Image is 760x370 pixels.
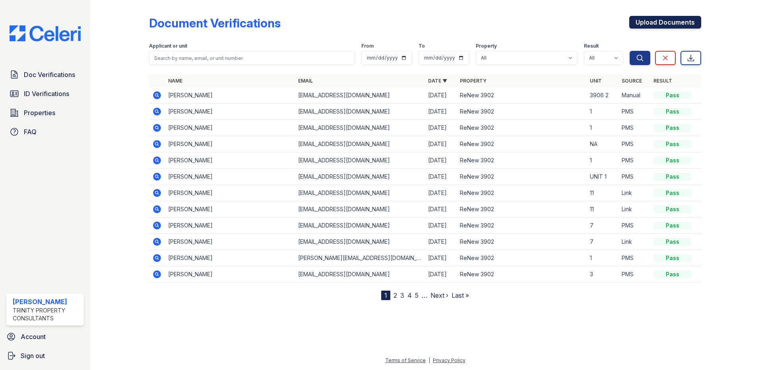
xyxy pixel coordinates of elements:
a: Property [460,78,487,84]
div: Pass [653,189,692,197]
td: 7 [587,234,618,250]
a: 2 [394,291,397,299]
a: Source [622,78,642,84]
td: ReNew 3902 [457,201,587,218]
div: Document Verifications [149,16,281,30]
td: [DATE] [425,136,457,152]
td: 3906 2 [587,87,618,104]
a: FAQ [6,124,84,140]
a: Terms of Service [385,357,426,363]
td: [DATE] [425,152,457,169]
td: PMS [618,250,650,266]
a: Account [3,329,87,345]
td: ReNew 3902 [457,250,587,266]
td: [PERSON_NAME] [165,185,295,201]
td: [PERSON_NAME] [165,234,295,250]
span: … [422,291,427,300]
a: 4 [407,291,412,299]
td: NA [587,136,618,152]
a: Last » [452,291,469,299]
div: Pass [653,173,692,181]
div: Pass [653,205,692,213]
td: [EMAIL_ADDRESS][DOMAIN_NAME] [295,218,425,234]
td: [PERSON_NAME] [165,87,295,104]
td: [EMAIL_ADDRESS][DOMAIN_NAME] [295,120,425,136]
td: [PERSON_NAME] [165,169,295,185]
td: UNIT 1 [587,169,618,185]
td: [EMAIL_ADDRESS][DOMAIN_NAME] [295,104,425,120]
td: [DATE] [425,234,457,250]
td: [DATE] [425,266,457,283]
td: Link [618,234,650,250]
td: Link [618,201,650,218]
td: [PERSON_NAME] [165,120,295,136]
td: 1 [587,250,618,266]
td: [EMAIL_ADDRESS][DOMAIN_NAME] [295,185,425,201]
td: [PERSON_NAME] [165,152,295,169]
td: ReNew 3902 [457,185,587,201]
span: Sign out [21,351,45,360]
a: Email [298,78,313,84]
td: PMS [618,120,650,136]
td: [PERSON_NAME] [165,266,295,283]
img: CE_Logo_Blue-a8612792a0a2168367f1c8372b55b34899dd931a85d93a1a3d3e32e68fde9ad4.png [3,25,87,41]
td: [DATE] [425,120,457,136]
div: Pass [653,270,692,278]
td: Manual [618,87,650,104]
label: Property [476,43,497,49]
td: 1 [587,104,618,120]
td: [PERSON_NAME] [165,218,295,234]
a: 3 [400,291,404,299]
td: PMS [618,136,650,152]
td: 1 [587,152,618,169]
td: ReNew 3902 [457,152,587,169]
td: PMS [618,152,650,169]
td: [EMAIL_ADDRESS][DOMAIN_NAME] [295,136,425,152]
td: 7 [587,218,618,234]
td: [EMAIL_ADDRESS][DOMAIN_NAME] [295,169,425,185]
span: FAQ [24,127,37,137]
td: Link [618,185,650,201]
td: [DATE] [425,201,457,218]
td: ReNew 3902 [457,87,587,104]
div: Pass [653,140,692,148]
a: Date ▼ [428,78,447,84]
td: [EMAIL_ADDRESS][DOMAIN_NAME] [295,201,425,218]
label: To [419,43,425,49]
td: [PERSON_NAME] [165,201,295,218]
a: Privacy Policy [433,357,465,363]
a: 5 [415,291,419,299]
label: Applicant or unit [149,43,187,49]
td: [EMAIL_ADDRESS][DOMAIN_NAME] [295,152,425,169]
span: Properties [24,108,55,118]
td: ReNew 3902 [457,120,587,136]
td: [EMAIL_ADDRESS][DOMAIN_NAME] [295,234,425,250]
td: ReNew 3902 [457,266,587,283]
td: [DATE] [425,87,457,104]
td: [DATE] [425,104,457,120]
div: Pass [653,108,692,116]
td: [PERSON_NAME][EMAIL_ADDRESS][DOMAIN_NAME] [295,250,425,266]
td: ReNew 3902 [457,234,587,250]
div: Pass [653,91,692,99]
label: From [361,43,374,49]
label: Result [584,43,599,49]
td: PMS [618,169,650,185]
td: [PERSON_NAME] [165,136,295,152]
span: Account [21,332,46,341]
td: [EMAIL_ADDRESS][DOMAIN_NAME] [295,87,425,104]
div: Pass [653,238,692,246]
td: [DATE] [425,185,457,201]
td: [PERSON_NAME] [165,250,295,266]
td: ReNew 3902 [457,169,587,185]
div: [PERSON_NAME] [13,297,81,306]
td: PMS [618,218,650,234]
td: 1 [587,120,618,136]
td: ReNew 3902 [457,104,587,120]
td: PMS [618,266,650,283]
input: Search by name, email, or unit number [149,51,355,65]
a: Doc Verifications [6,67,84,83]
span: Doc Verifications [24,70,75,79]
div: Trinity Property Consultants [13,306,81,322]
td: 11 [587,201,618,218]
